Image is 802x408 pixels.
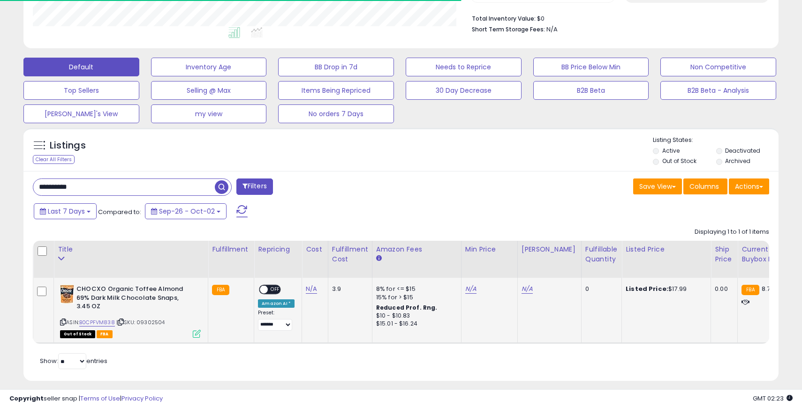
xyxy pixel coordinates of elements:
label: Out of Stock [662,157,696,165]
button: Save View [633,178,682,194]
a: Privacy Policy [121,394,163,403]
a: B0CPFVM838 [79,319,115,326]
b: Short Term Storage Fees: [472,25,545,33]
button: Last 7 Days [34,203,97,219]
div: Cost [306,245,324,254]
div: Ship Price [715,245,734,264]
small: FBA [741,285,759,295]
small: Amazon Fees. [376,254,382,263]
a: N/A [306,284,317,294]
div: Min Price [465,245,514,254]
div: 15% for > $15 [376,293,454,302]
button: [PERSON_NAME]'s View [23,104,139,123]
span: All listings that are currently out of stock and unavailable for purchase on Amazon [60,330,95,338]
div: [PERSON_NAME] [522,245,577,254]
div: 3.9 [332,285,365,293]
label: Active [662,147,680,155]
button: 30 Day Decrease [406,81,522,100]
div: Title [58,245,204,254]
span: Last 7 Days [48,207,85,216]
div: 0.00 [715,285,730,293]
b: CHOCXO Organic Toffee Almond 69% Dark Milk Chocolate Snaps, 3.45 OZ [76,285,190,313]
div: ASIN: [60,285,201,337]
div: Clear All Filters [33,155,75,164]
span: OFF [268,286,283,294]
label: Archived [725,157,750,165]
button: Default [23,58,139,76]
div: Fulfillment Cost [332,245,368,264]
div: Amazon AI * [258,299,295,308]
div: seller snap | | [9,394,163,403]
button: Needs to Reprice [406,58,522,76]
small: FBA [212,285,229,295]
h5: Listings [50,139,86,152]
button: Top Sellers [23,81,139,100]
button: No orders 7 Days [278,104,394,123]
div: Preset: [258,310,295,331]
div: Listed Price [626,245,707,254]
div: Displaying 1 to 1 of 1 items [695,228,769,237]
div: Repricing [258,245,298,254]
button: Columns [683,178,727,194]
li: $0 [472,12,762,23]
button: Items Being Repriced [278,81,394,100]
div: Current Buybox Price [741,245,790,264]
span: N/A [546,25,558,34]
a: N/A [465,284,477,294]
span: FBA [97,330,113,338]
button: my view [151,104,267,123]
a: N/A [522,284,533,294]
button: Filters [236,178,273,195]
button: Non Competitive [660,58,776,76]
p: Listing States: [653,136,778,145]
button: Inventory Age [151,58,267,76]
b: Total Inventory Value: [472,15,536,22]
span: Compared to: [98,208,141,216]
span: Columns [689,182,719,191]
div: 8% for <= $15 [376,285,454,293]
span: 2025-10-10 02:23 GMT [753,394,793,403]
strong: Copyright [9,394,44,403]
button: B2B Beta [533,81,649,100]
span: Show: entries [40,356,107,365]
button: BB Price Below Min [533,58,649,76]
span: | SKU: 09302504 [116,319,165,326]
img: 51CpbHlqW6L._SL40_.jpg [60,285,74,304]
button: Selling @ Max [151,81,267,100]
b: Listed Price: [626,284,668,293]
button: Actions [729,178,769,194]
span: Sep-26 - Oct-02 [159,207,215,216]
button: BB Drop in 7d [278,58,394,76]
div: Amazon Fees [376,245,457,254]
div: Fulfillable Quantity [585,245,618,264]
a: Terms of Use [80,394,120,403]
div: $10 - $10.83 [376,312,454,320]
button: Sep-26 - Oct-02 [145,203,227,219]
b: Reduced Prof. Rng. [376,304,438,312]
div: Fulfillment [212,245,250,254]
button: B2B Beta - Analysis [660,81,776,100]
div: $15.01 - $16.24 [376,320,454,328]
div: 0 [585,285,614,293]
span: 8.78 [762,284,774,293]
label: Deactivated [725,147,760,155]
div: $17.99 [626,285,704,293]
